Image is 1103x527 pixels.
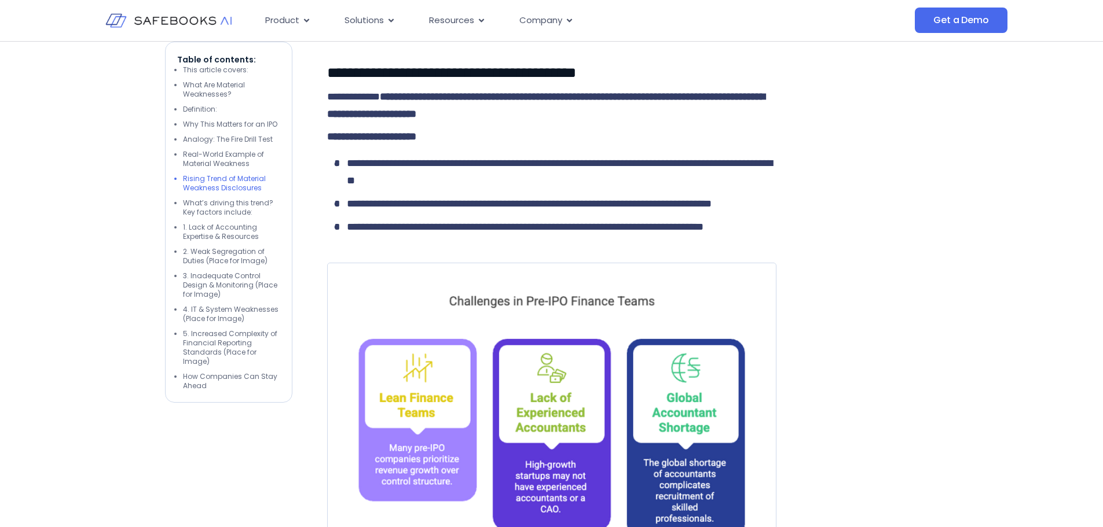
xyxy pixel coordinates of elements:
[183,65,280,75] li: This article covers:
[933,14,988,26] span: Get a Demo
[183,120,280,129] li: Why This Matters for an IPO
[183,150,280,168] li: Real-World Example of Material Weakness
[183,372,280,390] li: How Companies Can Stay Ahead
[183,198,280,217] li: What’s driving this trend? Key factors include:
[265,14,299,27] span: Product
[183,135,280,144] li: Analogy: The Fire Drill Test
[256,9,799,32] nav: Menu
[183,223,280,241] li: 1. Lack of Accounting Expertise & Resources
[429,14,474,27] span: Resources
[345,14,384,27] span: Solutions
[183,305,280,323] li: 4. IT & System Weaknesses (Place for Image)
[183,329,280,366] li: 5. Increased Complexity of Financial Reporting Standards (Place for Image)
[183,271,280,299] li: 3. Inadequate Control Design & Monitoring (Place for Image)
[256,9,799,32] div: Menu Toggle
[183,80,280,99] li: What Are Material Weaknesses?
[177,54,280,65] p: Table of contents:
[183,247,280,266] li: 2. Weak Segregation of Duties (Place for Image)
[519,14,562,27] span: Company
[183,105,280,114] li: Definition:
[915,8,1007,33] a: Get a Demo
[183,174,280,193] li: Rising Trend of Material Weakness Disclosures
